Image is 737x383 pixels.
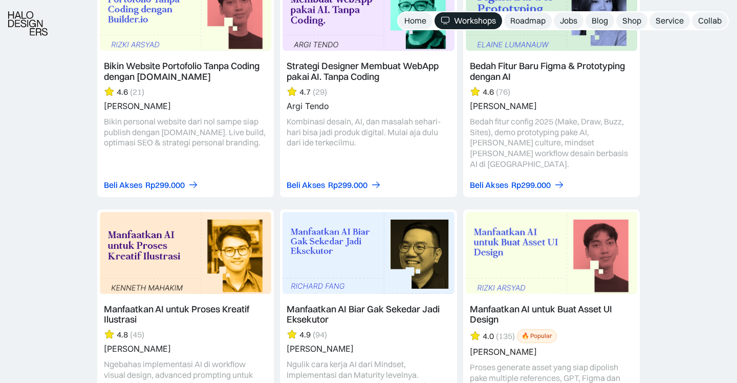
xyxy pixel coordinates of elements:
[586,12,614,29] a: Blog
[435,12,502,29] a: Workshops
[470,180,565,190] a: Beli AksesRp299.000
[454,15,496,26] div: Workshops
[511,180,551,190] div: Rp299.000
[504,12,552,29] a: Roadmap
[287,180,381,190] a: Beli AksesRp299.000
[104,180,199,190] a: Beli AksesRp299.000
[145,180,185,190] div: Rp299.000
[649,12,690,29] a: Service
[104,180,142,190] div: Beli Akses
[470,180,508,190] div: Beli Akses
[560,15,577,26] div: Jobs
[622,15,641,26] div: Shop
[404,15,426,26] div: Home
[398,12,432,29] a: Home
[554,12,583,29] a: Jobs
[328,180,367,190] div: Rp299.000
[287,180,325,190] div: Beli Akses
[510,15,546,26] div: Roadmap
[692,12,728,29] a: Collab
[592,15,608,26] div: Blog
[656,15,684,26] div: Service
[616,12,647,29] a: Shop
[698,15,722,26] div: Collab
